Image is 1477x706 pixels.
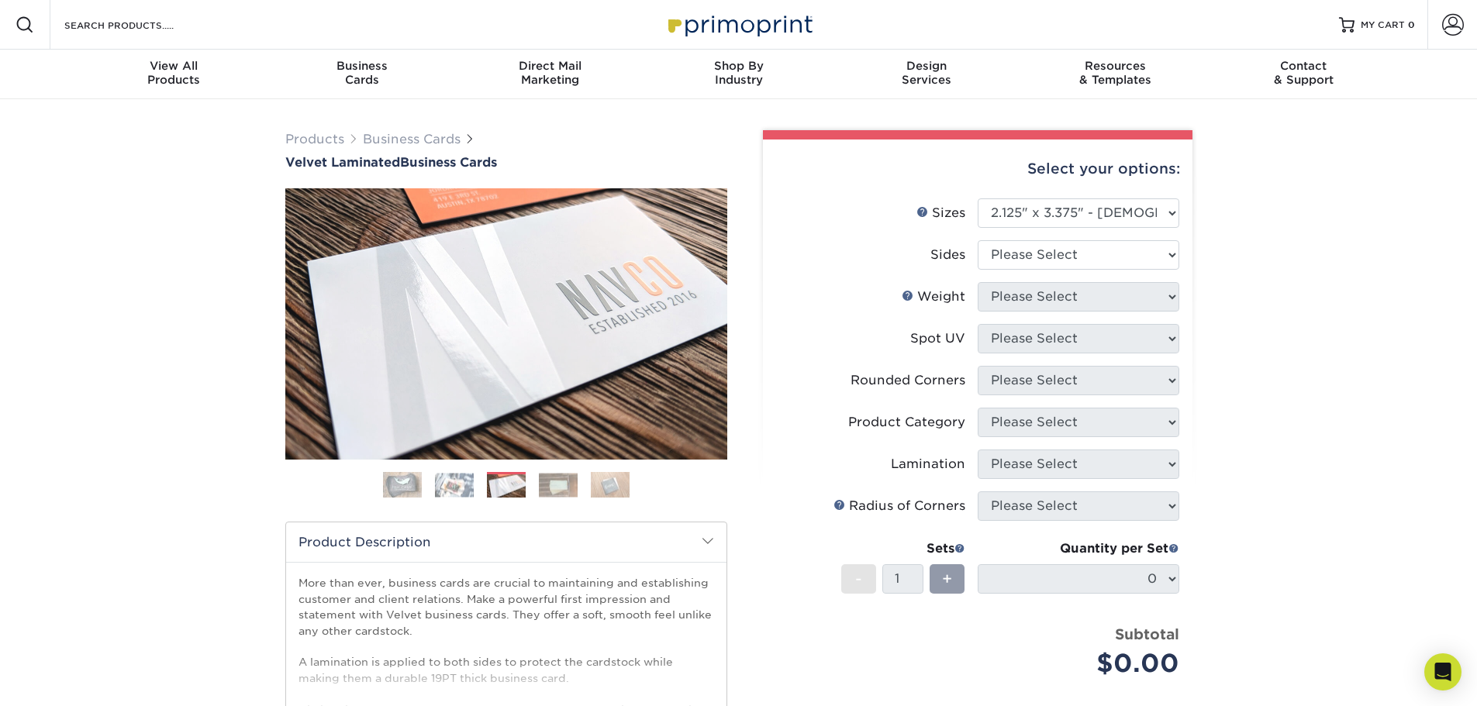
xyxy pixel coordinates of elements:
a: Resources& Templates [1021,50,1210,99]
div: Products [80,59,268,87]
span: 0 [1408,19,1415,30]
img: Business Cards 04 [539,473,578,497]
div: Sets [841,539,965,558]
span: + [942,567,952,591]
img: Business Cards 02 [435,473,474,497]
h1: Business Cards [285,155,727,170]
div: Sizes [916,204,965,222]
a: BusinessCards [267,50,456,99]
span: Direct Mail [456,59,644,73]
img: Business Cards 01 [383,466,422,505]
div: Select your options: [775,139,1180,198]
div: Weight [902,288,965,306]
div: $0.00 [989,645,1179,682]
div: Cards [267,59,456,87]
a: Contact& Support [1210,50,1398,99]
span: - [855,567,862,591]
img: Primoprint [661,8,816,41]
div: Marketing [456,59,644,87]
div: Radius of Corners [833,497,965,515]
div: & Templates [1021,59,1210,87]
a: View AllProducts [80,50,268,99]
a: DesignServices [833,50,1021,99]
div: Lamination [891,455,965,474]
h2: Product Description [286,522,726,562]
img: Velvet Laminated 03 [285,188,727,460]
a: Velvet LaminatedBusiness Cards [285,155,727,170]
span: Contact [1210,59,1398,73]
div: Quantity per Set [978,539,1179,558]
img: Business Cards 05 [591,471,630,498]
span: Shop By [644,59,833,73]
a: Products [285,132,344,146]
div: Sides [930,246,965,264]
a: Business Cards [363,132,461,146]
input: SEARCH PRODUCTS..... [63,15,214,34]
span: Resources [1021,59,1210,73]
span: MY CART [1361,19,1405,32]
div: & Support [1210,59,1398,87]
div: Industry [644,59,833,87]
div: Services [833,59,1021,87]
a: Shop ByIndustry [644,50,833,99]
span: Design [833,59,1021,73]
a: Direct MailMarketing [456,50,644,99]
div: Spot UV [910,329,965,348]
span: View All [80,59,268,73]
div: Rounded Corners [851,371,965,390]
span: Business [267,59,456,73]
strong: Subtotal [1115,625,1179,642]
div: Product Category [848,413,965,432]
img: Business Cards 03 [487,474,526,498]
div: Open Intercom Messenger [1424,653,1461,691]
iframe: Google Customer Reviews [4,659,132,701]
span: Velvet Laminated [285,155,400,170]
